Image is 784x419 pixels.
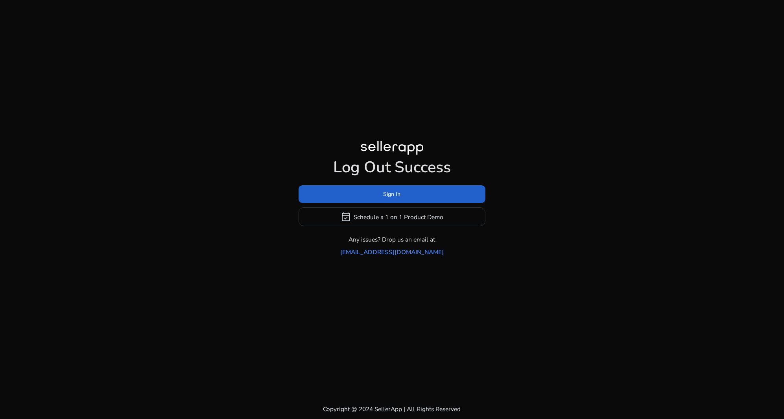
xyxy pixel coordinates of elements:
[349,235,435,244] p: Any issues? Drop us an email at
[299,207,485,226] button: event_availableSchedule a 1 on 1 Product Demo
[384,190,401,198] span: Sign In
[299,158,485,177] h1: Log Out Success
[340,247,444,257] a: [EMAIL_ADDRESS][DOMAIN_NAME]
[341,212,351,222] span: event_available
[299,185,485,203] button: Sign In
